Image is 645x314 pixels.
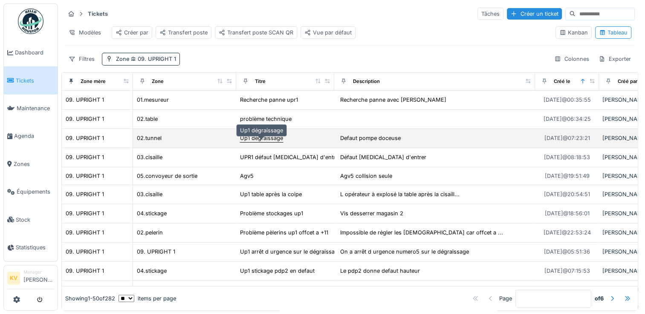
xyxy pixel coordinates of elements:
div: UPR1 défaut [MEDICAL_DATA] d'entrer [240,153,341,161]
div: Créer par [116,29,148,37]
div: 09. UPRIGHT 1 [66,115,104,123]
div: On a arrêt d urgence numero5 sur le dégraissage [340,248,469,256]
a: Dashboard [4,39,58,66]
div: [DATE] @ 07:23:21 [544,134,590,142]
div: 02.pelerin [137,228,163,237]
div: Transfert poste SCAN QR [219,29,293,37]
div: Up1 stickage pdp2 en defaut [240,267,315,275]
div: Agv5 [240,172,254,180]
div: Defaut pompe doceuse [340,134,401,142]
div: Zone mère [81,78,106,85]
div: Up1 dégraissage [236,124,287,137]
div: Filtres [65,53,98,65]
div: [DATE] @ 06:34:25 [544,115,591,123]
a: Équipements [4,178,58,206]
div: Vis desserrer magasin 2 [340,209,403,217]
li: KV [7,272,20,285]
div: Créé le [554,78,570,85]
span: Équipements [17,188,54,196]
a: Maintenance [4,94,58,122]
div: 09. UPRIGHT 1 [66,209,104,217]
div: Transfert poste [159,29,208,37]
div: Problème pèlerins up1 offcet a +11 [240,228,328,237]
div: problème technique [240,115,292,123]
strong: Tickets [84,10,111,18]
div: Page [499,294,512,303]
div: [DATE] @ 07:15:53 [544,267,590,275]
div: 09. UPRIGHT 1 [66,267,104,275]
span: 09. UPRIGHT 1 [129,56,176,62]
div: 05.convoyeur de sortie [137,172,197,180]
div: 09. UPRIGHT 1 [137,248,175,256]
a: Agenda [4,122,58,150]
div: 02.table [137,115,158,123]
span: Tickets [16,77,54,85]
div: Tableau [599,29,628,37]
div: Up1 arrêt d urgence sur le dégraissage [240,248,341,256]
div: Le pdp2 donne defaut hauteur [340,267,420,275]
div: Créé par [618,78,637,85]
div: 01.mesureur [137,96,169,104]
div: 09. UPRIGHT 1 [66,228,104,237]
div: Up1 table après la coipe [240,190,302,198]
span: Statistiques [16,243,54,251]
div: Exporter [595,53,635,65]
div: Kanban [559,29,588,37]
div: Description [353,78,380,85]
div: Problème stockages up1 [240,209,303,217]
span: Maintenance [17,104,54,112]
div: Vue par défaut [304,29,352,37]
div: Colonnes [550,53,593,65]
div: Impossible de régler les [DEMOGRAPHIC_DATA] car offcet a ... [340,228,503,237]
div: [DATE] @ 18:56:01 [545,209,590,217]
a: Tickets [4,66,58,94]
div: [DATE] @ 08:18:53 [544,153,590,161]
div: items per page [119,294,176,303]
div: Showing 1 - 50 of 282 [65,294,115,303]
div: Zone [116,55,176,63]
div: L opérateur à explosé la table après la cisaill... [340,190,460,198]
div: 02.tunnel [137,134,162,142]
span: Dashboard [15,49,54,57]
div: 03.cisaille [137,190,162,198]
div: Créer un ticket [507,8,562,20]
div: Recherche panne upr1 [240,96,298,104]
div: 09. UPRIGHT 1 [66,248,104,256]
strong: of 6 [595,294,604,303]
div: Défaut [MEDICAL_DATA] d'entrer [340,153,426,161]
div: [DATE] @ 20:54:51 [544,190,590,198]
div: 04.stickage [137,267,167,275]
a: Zones [4,150,58,178]
div: Zone [152,78,164,85]
a: Statistiques [4,234,58,261]
a: Stock [4,206,58,233]
li: [PERSON_NAME] [23,269,54,287]
div: Agv5 collision seule [340,172,392,180]
div: [DATE] @ 19:51:49 [545,172,590,180]
div: [DATE] @ 00:35:55 [544,96,591,104]
div: [DATE] @ 05:51:36 [544,248,590,256]
div: Titre [255,78,266,85]
span: Agenda [14,132,54,140]
div: 09. UPRIGHT 1 [66,153,104,161]
div: 09. UPRIGHT 1 [66,134,104,142]
div: Up1 dégraissage [240,134,283,142]
span: Zones [14,160,54,168]
div: 09. UPRIGHT 1 [66,190,104,198]
div: Modèles [65,26,105,39]
div: Manager [23,269,54,275]
div: 04.stickage [137,209,167,217]
div: 09. UPRIGHT 1 [66,172,104,180]
div: [DATE] @ 22:53:24 [544,228,591,237]
div: 03.cisaille [137,153,162,161]
div: Tâches [477,8,503,20]
img: Badge_color-CXgf-gQk.svg [18,9,43,34]
span: Stock [16,216,54,224]
div: 09. UPRIGHT 1 [66,96,104,104]
div: Recherche panne avec [PERSON_NAME] [340,96,446,104]
a: KV Manager[PERSON_NAME] [7,269,54,289]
